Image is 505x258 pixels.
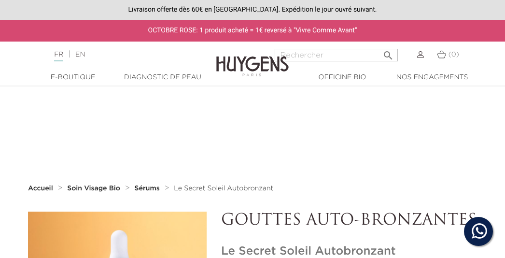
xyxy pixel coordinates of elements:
[75,51,85,58] a: EN
[28,185,55,192] a: Accueil
[174,185,273,192] a: Le Secret Soleil Autobronzant
[382,47,394,58] i: 
[216,41,289,78] img: Huygens
[221,212,477,230] p: GOUTTES AUTO-BRONZANTES
[275,49,398,61] input: Rechercher
[67,185,123,192] a: Soin Visage Bio
[135,185,162,192] a: Sérums
[118,72,208,83] a: Diagnostic de peau
[49,49,203,60] div: |
[67,185,120,192] strong: Soin Visage Bio
[28,185,53,192] strong: Accueil
[387,72,477,83] a: Nos engagements
[28,72,118,83] a: E-Boutique
[135,185,160,192] strong: Sérums
[379,46,397,59] button: 
[297,72,387,83] a: Officine Bio
[54,51,63,61] a: FR
[449,51,459,58] span: (0)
